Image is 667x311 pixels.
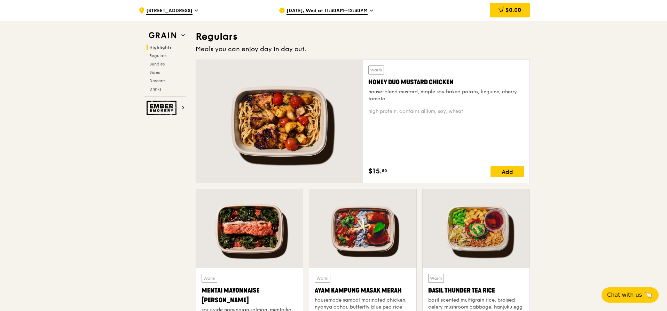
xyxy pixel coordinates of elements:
[315,274,330,283] div: Warm
[149,45,172,50] span: Highlights
[147,101,179,115] img: Ember Smokery web logo
[202,286,297,305] div: Mentai Mayonnaise [PERSON_NAME]
[315,286,410,295] div: Ayam Kampung Masak Merah
[428,286,524,295] div: Basil Thunder Tea Rice
[196,44,530,54] div: Meals you can enjoy day in day out.
[287,7,368,15] span: [DATE], Wed at 11:30AM–12:30PM
[645,291,653,299] span: 🦙
[428,274,444,283] div: Warm
[202,274,217,283] div: Warm
[149,53,166,58] span: Regulars
[368,166,382,177] span: $15.
[146,7,193,15] span: [STREET_ADDRESS]
[196,30,530,43] h3: Regulars
[382,168,387,173] span: 50
[368,88,524,102] div: house-blend mustard, maple soy baked potato, linguine, cherry tomato
[149,70,160,75] span: Sides
[428,297,524,311] div: basil scented multigrain rice, braised celery mushroom cabbage, hanjuku egg
[491,166,524,177] div: Add
[368,65,384,75] div: Warm
[149,87,161,92] span: Drinks
[149,62,165,67] span: Bundles
[315,297,410,311] div: housemade sambal marinated chicken, nyonya achar, butterfly blue pea rice
[602,287,659,303] button: Chat with us🦙
[505,7,521,13] span: $0.00
[147,29,179,42] img: Grain web logo
[149,78,165,83] span: Desserts
[368,108,524,115] div: high protein, contains allium, soy, wheat
[368,77,524,87] div: Honey Duo Mustard Chicken
[607,291,642,299] span: Chat with us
